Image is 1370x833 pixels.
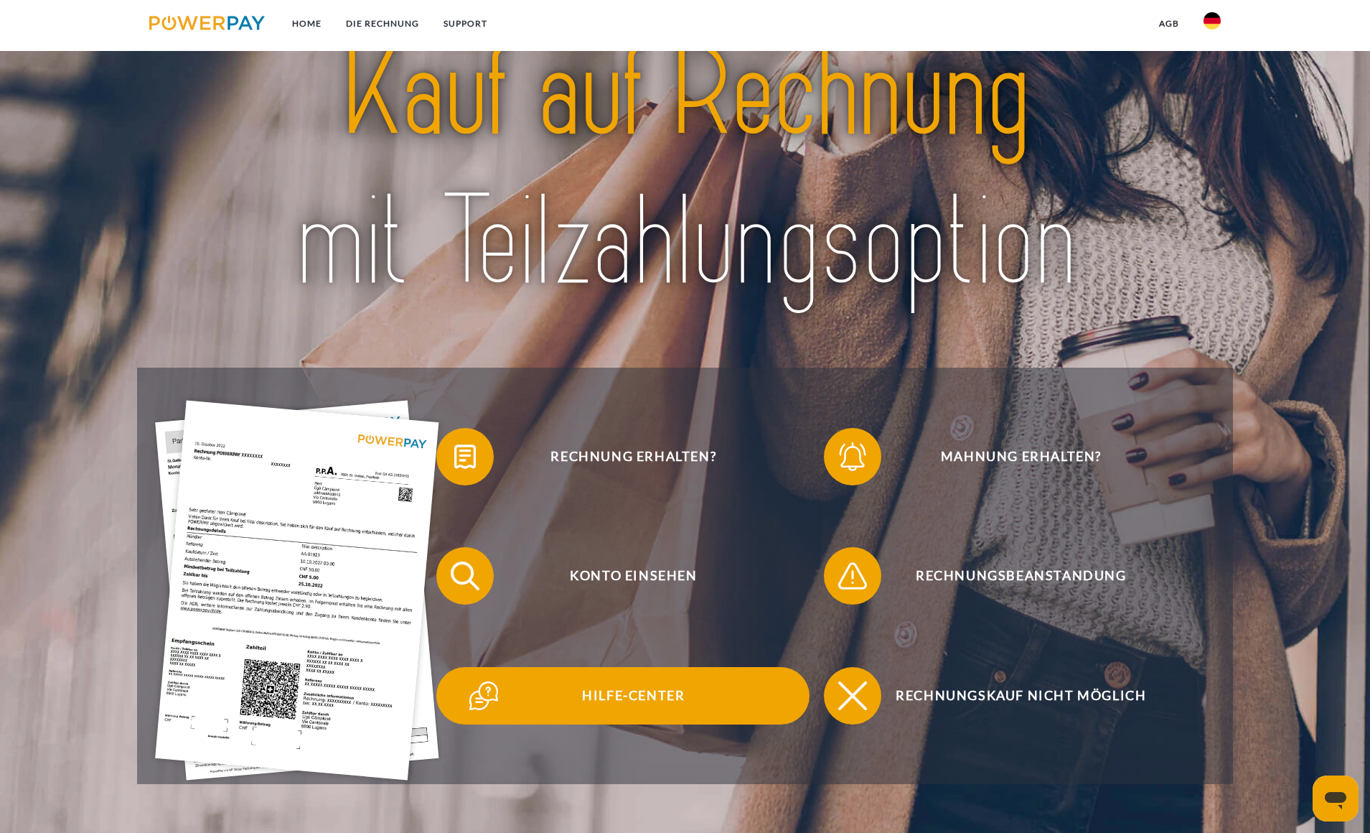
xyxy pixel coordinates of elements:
[845,428,1197,485] span: Mahnung erhalten?
[447,439,483,475] img: qb_bill.svg
[436,428,810,485] button: Rechnung erhalten?
[202,10,1168,325] img: title-powerpay_de.svg
[458,428,810,485] span: Rechnung erhalten?
[835,678,871,714] img: qb_close.svg
[436,547,810,605] button: Konto einsehen
[280,11,334,37] a: Home
[824,667,1197,725] button: Rechnungskauf nicht möglich
[1313,776,1359,822] iframe: Schaltfläche zum Öffnen des Messaging-Fensters
[835,558,871,594] img: qb_warning.svg
[1147,11,1191,37] a: agb
[431,11,499,37] a: SUPPORT
[466,678,502,714] img: qb_help.svg
[458,547,810,605] span: Konto einsehen
[458,667,810,725] span: Hilfe-Center
[835,439,871,475] img: qb_bell.svg
[845,667,1197,725] span: Rechnungskauf nicht möglich
[156,401,440,781] img: single_invoice_powerpay_de.jpg
[824,547,1197,605] button: Rechnungsbeanstandung
[149,16,265,30] img: logo-powerpay.svg
[824,428,1197,485] button: Mahnung erhalten?
[1204,12,1221,29] img: de
[447,558,483,594] img: qb_search.svg
[845,547,1197,605] span: Rechnungsbeanstandung
[436,667,810,725] button: Hilfe-Center
[334,11,431,37] a: DIE RECHNUNG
